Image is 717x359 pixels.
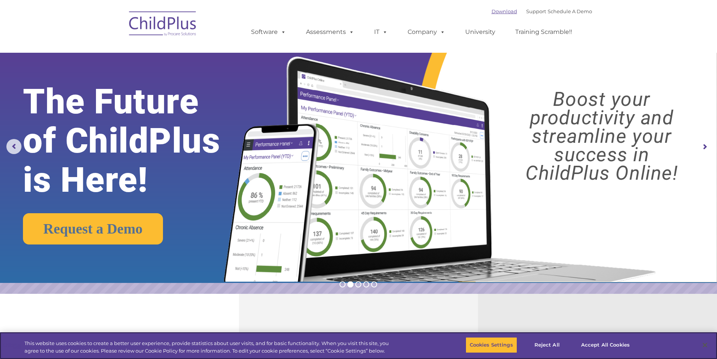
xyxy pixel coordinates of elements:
[466,337,517,353] button: Cookies Settings
[526,8,546,14] a: Support
[105,50,128,55] span: Last name
[697,337,713,353] button: Close
[24,340,394,354] div: This website uses cookies to create a better user experience, provide statistics about user visit...
[244,24,294,40] a: Software
[577,337,634,353] button: Accept All Cookies
[298,24,362,40] a: Assessments
[492,8,592,14] font: |
[495,90,708,182] rs-layer: Boost your productivity and streamline your success in ChildPlus Online!
[524,337,571,353] button: Reject All
[23,213,163,244] a: Request a Demo
[367,24,395,40] a: IT
[458,24,503,40] a: University
[400,24,453,40] a: Company
[105,81,137,86] span: Phone number
[492,8,517,14] a: Download
[548,8,592,14] a: Schedule A Demo
[23,82,252,200] rs-layer: The Future of ChildPlus is Here!
[508,24,580,40] a: Training Scramble!!
[125,6,201,44] img: ChildPlus by Procare Solutions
